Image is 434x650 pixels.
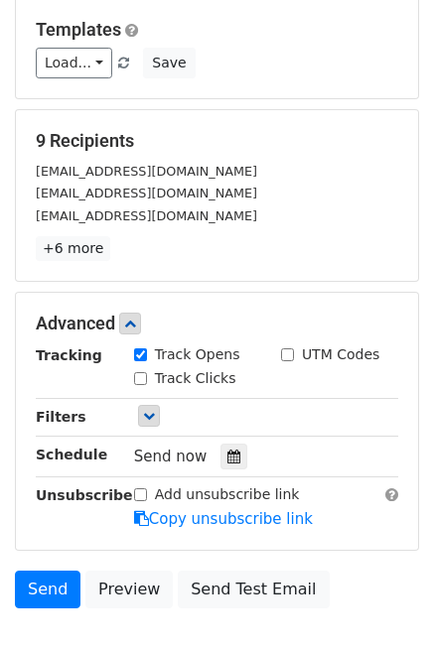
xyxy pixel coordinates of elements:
a: Send Test Email [178,571,329,608]
small: [EMAIL_ADDRESS][DOMAIN_NAME] [36,208,257,223]
span: Send now [134,448,208,465]
a: +6 more [36,236,110,261]
small: [EMAIL_ADDRESS][DOMAIN_NAME] [36,186,257,200]
a: Load... [36,48,112,78]
label: UTM Codes [302,344,379,365]
a: Copy unsubscribe link [134,510,313,528]
button: Save [143,48,195,78]
h5: Advanced [36,313,398,334]
strong: Schedule [36,447,107,462]
div: 聊天小组件 [335,555,434,650]
small: [EMAIL_ADDRESS][DOMAIN_NAME] [36,164,257,179]
label: Add unsubscribe link [155,484,300,505]
strong: Unsubscribe [36,487,133,503]
a: Preview [85,571,173,608]
h5: 9 Recipients [36,130,398,152]
strong: Tracking [36,347,102,363]
label: Track Clicks [155,368,236,389]
a: Send [15,571,80,608]
label: Track Opens [155,344,240,365]
iframe: Chat Widget [335,555,434,650]
strong: Filters [36,409,86,425]
a: Templates [36,19,121,40]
